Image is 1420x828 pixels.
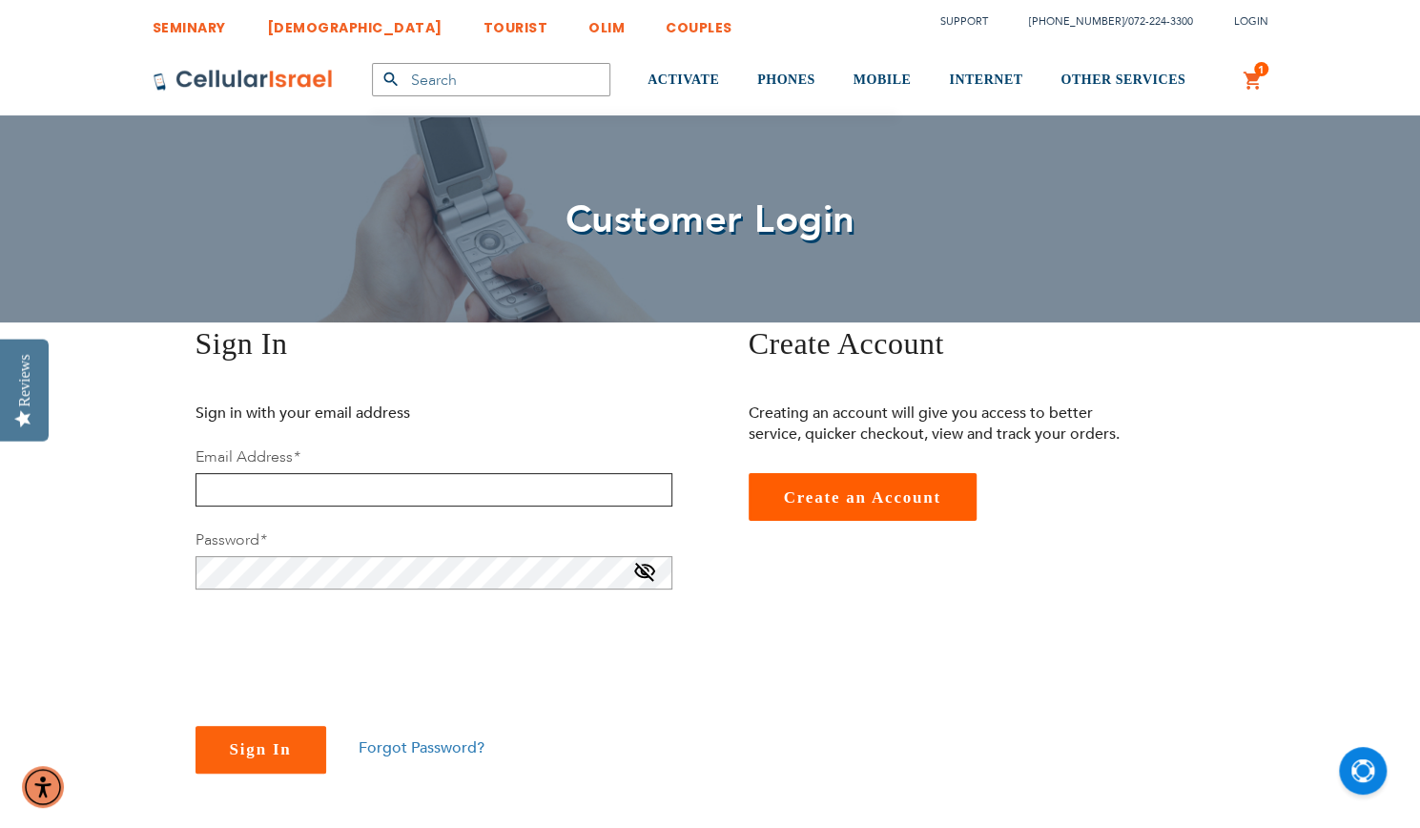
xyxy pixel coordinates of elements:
span: INTERNET [949,72,1022,87]
span: OTHER SERVICES [1060,72,1185,87]
a: 072-224-3300 [1128,14,1193,29]
a: MOBILE [854,45,912,116]
a: [DEMOGRAPHIC_DATA] [267,5,442,40]
span: Create Account [749,326,944,361]
button: Sign In [196,726,326,774]
div: Reviews [16,354,33,406]
img: Cellular Israel Logo [153,69,334,92]
a: COUPLES [666,5,732,40]
span: 1 [1258,62,1265,77]
span: Sign In [230,740,292,758]
p: Creating an account will give you access to better service, quicker checkout, view and track your... [749,403,1135,445]
a: INTERNET [949,45,1022,116]
a: TOURIST [484,5,548,40]
span: Create an Account [784,488,941,507]
input: Search [372,63,610,96]
span: Sign In [196,326,288,361]
a: SEMINARY [153,5,226,40]
a: OTHER SERVICES [1060,45,1185,116]
div: Accessibility Menu [22,766,64,808]
a: 1 [1243,70,1264,93]
label: Email Address [196,446,299,467]
span: PHONES [757,72,815,87]
a: Forgot Password? [359,737,484,758]
a: Create an Account [749,473,977,521]
a: [PHONE_NUMBER] [1029,14,1124,29]
label: Password [196,529,266,550]
p: Sign in with your email address [196,403,582,424]
span: Login [1234,14,1268,29]
a: Support [940,14,988,29]
a: PHONES [757,45,815,116]
input: Email [196,473,672,507]
a: ACTIVATE [648,45,719,116]
span: MOBILE [854,72,912,87]
span: Customer Login [566,194,855,246]
iframe: reCAPTCHA [196,612,485,687]
li: / [1010,8,1193,35]
a: OLIM [588,5,625,40]
span: ACTIVATE [648,72,719,87]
